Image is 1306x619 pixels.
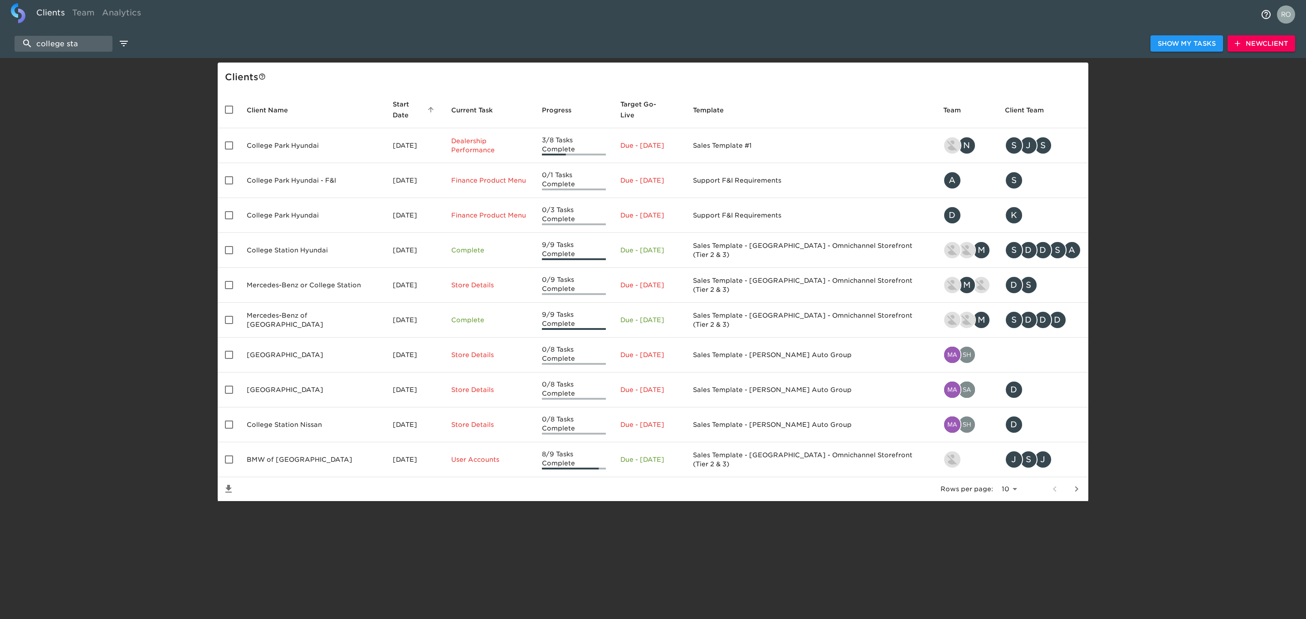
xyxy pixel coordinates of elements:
div: Client s [225,70,1085,84]
div: SEANMAGAHA@RRRAUTOS.COM, jasonwaltrup@rrrautos.com, seanmagaha@rrrautos.com [1005,136,1081,155]
td: 0/8 Tasks Complete [535,338,613,372]
p: User Accounts [451,455,527,464]
span: Calculated based on the start date and the duration of all Tasks contained in this Hub. [620,99,667,121]
img: logo [11,3,25,23]
span: Target Go-Live [620,99,678,121]
div: madison.craig@roadster.com, satyanarayana.bangaruvaraha@cdk.com [943,381,990,399]
td: Sales Template #1 [686,128,936,163]
td: College Park Hyundai [239,128,385,163]
img: drew.doran@roadster.com [944,312,960,328]
svg: This is a list of all of your clients and clients shared with you [258,73,266,80]
td: Sales Template - [GEOGRAPHIC_DATA] - Omnichannel Storefront (Tier 2 & 3) [686,233,936,268]
div: madison.craig@roadster.com, shashikar.shamboor@cdk.com [943,346,990,364]
div: JACO@BMWOFCOLLEGESTATION.COM, susan@keatingauto.com, jaco@bmwofcollegestation.com [1005,450,1081,469]
td: [GEOGRAPHIC_DATA] [239,338,385,372]
div: A [943,171,961,189]
td: Sales Template - [PERSON_NAME] Auto Group [686,372,936,407]
td: BMW of [GEOGRAPHIC_DATA] [239,442,385,477]
div: drew.doran@roadster.com, morod.shabaan@roadster.com, shaun.lewis@roadster.com [943,276,990,294]
td: Mercedes-Benz of [GEOGRAPHIC_DATA] [239,303,385,338]
p: Due - [DATE] [620,176,678,185]
img: madison.craig@roadster.com [944,416,960,433]
div: seanf@collegestationhyundai.com, dsusan@keatingauto.com, dana@tropacavalmedia.com, scott@ptlavaca... [1005,241,1081,259]
div: D [1019,241,1038,259]
td: College Park Hyundai - F&I [239,163,385,198]
td: 0/8 Tasks Complete [535,372,613,407]
p: Finance Product Menu [451,176,527,185]
p: Finance Product Menu [451,211,527,220]
td: [DATE] [385,303,443,338]
td: College Station Nissan [239,407,385,442]
button: Show My Tasks [1150,35,1223,52]
td: [DATE] [385,233,443,268]
div: N [958,136,976,155]
div: S [1019,276,1038,294]
div: S [1019,450,1038,469]
p: Due - [DATE] [620,246,678,255]
span: New Client [1235,38,1288,49]
td: Sales Template - [GEOGRAPHIC_DATA] - Omnichannel Storefront (Tier 2 & 3) [686,303,936,338]
p: Store Details [451,385,527,394]
div: S [1048,241,1067,259]
div: K [1005,206,1023,224]
img: kevin.lo@roadster.com [944,451,960,468]
td: 9/9 Tasks Complete [535,233,613,268]
td: Mercedes-Benz or College Station [239,268,385,303]
img: shaun.lewis@roadster.com [959,312,975,328]
div: M [972,241,990,259]
div: S [1005,171,1023,189]
div: S [1005,241,1023,259]
div: J [1005,450,1023,469]
td: College Station Hyundai [239,233,385,268]
td: 0/8 Tasks Complete [535,407,613,442]
div: M [958,276,976,294]
td: [DATE] [385,128,443,163]
div: david.oquinn@roadster.com [943,206,990,224]
div: dana@tropacavalmedia.com, scott@ptlavaca.com [1005,276,1081,294]
div: drew.doran@roadster.com, shaun.lewis@roadster.com, morod.shabaan@roadster.com [943,241,990,259]
img: lowell@roadster.com [944,137,960,154]
table: enhanced table [218,92,1088,501]
div: kendra.zellner@roadster.com [1005,206,1081,224]
button: edit [116,36,132,51]
p: Due - [DATE] [620,350,678,359]
span: Show My Tasks [1158,38,1216,49]
button: NewClient [1228,35,1295,52]
td: [DATE] [385,407,443,442]
td: Support F&I Requirements [686,163,936,198]
a: Analytics [98,3,145,25]
button: next page [1066,478,1087,500]
div: D [1005,416,1023,434]
div: S [1005,311,1023,329]
td: Support F&I Requirements [686,198,936,233]
p: Due - [DATE] [620,420,678,429]
p: Complete [451,246,527,255]
div: D [1005,276,1023,294]
p: Due - [DATE] [620,280,678,290]
td: Sales Template - [PERSON_NAME] Auto Group [686,407,936,442]
td: [GEOGRAPHIC_DATA] [239,372,385,407]
div: D [1048,311,1067,329]
td: Sales Template - [GEOGRAPHIC_DATA] - Omnichannel Storefront (Tier 2 & 3) [686,268,936,303]
p: Store Details [451,280,527,290]
div: A [1063,241,1081,259]
a: Team [68,3,98,25]
p: Rows per page: [941,484,993,493]
img: shaun.lewis@roadster.com [973,277,989,293]
p: Store Details [451,350,527,359]
td: 8/9 Tasks Complete [535,442,613,477]
span: This is the next Task in this Hub that should be completed [451,105,493,116]
div: D [1005,381,1023,399]
button: Save List [218,478,239,500]
span: Current Task [451,105,505,116]
div: lowell@roadster.com, nicholas.delaney@roadster.com [943,136,990,155]
a: Clients [33,3,68,25]
td: 0/9 Tasks Complete [535,268,613,303]
span: Client Name [247,105,300,116]
img: madison.craig@roadster.com [944,382,960,398]
td: [DATE] [385,338,443,372]
img: shashikar.shamboor@cdk.com [959,416,975,433]
p: Due - [DATE] [620,141,678,150]
td: Sales Template - [PERSON_NAME] Auto Group [686,338,936,372]
div: S [1005,136,1023,155]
